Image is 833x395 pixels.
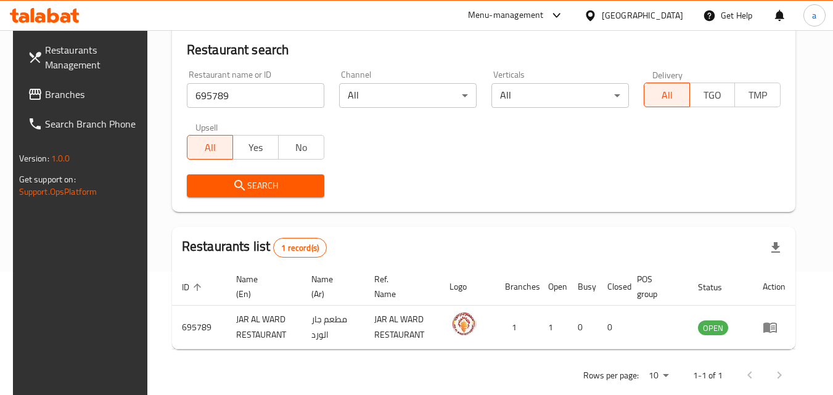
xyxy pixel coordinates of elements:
span: No [284,139,319,157]
div: Export file [761,233,790,263]
span: ID [182,280,205,295]
div: All [339,83,477,108]
span: Restaurants Management [45,43,142,72]
span: a [812,9,816,22]
img: JAR AL WARD RESTAURANT [449,309,480,340]
th: Closed [597,268,627,306]
span: TMP [740,86,776,104]
td: JAR AL WARD RESTAURANT [226,306,302,349]
a: Support.OpsPlatform [19,184,97,200]
div: All [491,83,629,108]
span: Ref. Name [374,272,425,301]
span: All [192,139,228,157]
span: POS group [637,272,673,301]
span: Status [698,280,738,295]
div: Total records count [273,238,327,258]
a: Search Branch Phone [18,109,152,139]
td: 1 [495,306,538,349]
th: Branches [495,268,538,306]
a: Restaurants Management [18,35,152,79]
button: All [187,135,233,160]
td: JAR AL WARD RESTAURANT [364,306,440,349]
p: 1-1 of 1 [693,368,723,383]
div: Menu [763,320,786,335]
td: 0 [597,306,627,349]
td: 695789 [172,306,226,349]
button: TMP [734,83,781,107]
td: 0 [568,306,597,349]
p: Rows per page: [583,368,639,383]
span: 1.0.0 [51,150,70,166]
span: Get support on: [19,171,76,187]
label: Delivery [652,70,683,79]
div: Rows per page: [644,367,673,385]
span: Search Branch Phone [45,116,142,131]
span: All [649,86,685,104]
td: 1 [538,306,568,349]
span: Name (Ar) [311,272,349,301]
th: Open [538,268,568,306]
span: 1 record(s) [274,242,326,254]
button: TGO [689,83,736,107]
table: enhanced table [172,268,796,349]
a: Branches [18,79,152,109]
h2: Restaurants list [182,237,327,258]
th: Busy [568,268,597,306]
button: No [278,135,324,160]
span: OPEN [698,321,728,335]
th: Action [753,268,795,306]
td: مطعم جار الورد [302,306,364,349]
label: Upsell [195,123,218,131]
span: Branches [45,87,142,102]
th: Logo [440,268,495,306]
span: Yes [238,139,274,157]
button: Yes [232,135,279,160]
button: Search [187,174,324,197]
div: Menu-management [468,8,544,23]
span: TGO [695,86,731,104]
h2: Restaurant search [187,41,781,59]
input: Search for restaurant name or ID.. [187,83,324,108]
div: [GEOGRAPHIC_DATA] [602,9,683,22]
span: Search [197,178,314,193]
span: Name (En) [236,272,287,301]
button: All [644,83,690,107]
span: Version: [19,150,49,166]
